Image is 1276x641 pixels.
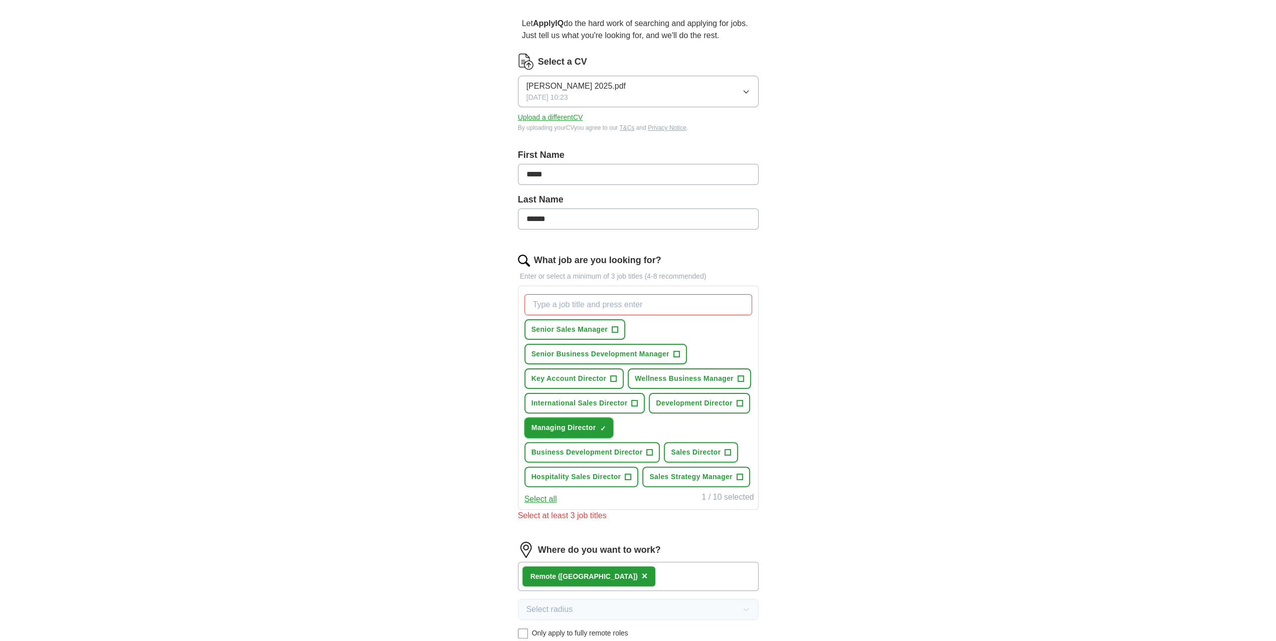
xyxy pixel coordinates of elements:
label: Where do you want to work? [538,543,661,557]
button: Select radius [518,599,759,620]
label: Last Name [518,193,759,206]
span: [DATE] 10:23 [526,92,568,103]
span: International Sales Director [531,398,628,408]
button: Senior Business Development Manager [524,344,687,364]
span: Managing Director [531,422,596,433]
button: Managing Director✓ [524,417,614,438]
span: Sales Director [671,447,720,458]
span: Wellness Business Manager [635,373,734,384]
span: [PERSON_NAME] 2025.pdf [526,80,626,92]
span: × [642,570,648,581]
img: search.png [518,255,530,267]
label: First Name [518,148,759,162]
div: 1 / 10 selected [701,491,754,505]
label: Select a CV [538,55,587,69]
button: Key Account Director [524,368,624,389]
button: Wellness Business Manager [628,368,751,389]
button: Business Development Director [524,442,660,463]
a: Privacy Notice [648,124,686,131]
strong: ApplyIQ [533,19,564,28]
button: Development Director [649,393,750,413]
span: Development Director [656,398,732,408]
button: Sales Strategy Manager [642,467,750,487]
span: Sales Strategy Manager [649,472,733,482]
span: ✓ [600,424,606,433]
div: Remote ([GEOGRAPHIC_DATA]) [530,571,638,582]
span: Hospitality Sales Director [531,472,621,482]
button: Hospitality Sales Director [524,467,639,487]
img: CV Icon [518,54,534,70]
button: × [642,569,648,584]
span: Senior Sales Manager [531,324,608,335]
button: Senior Sales Manager [524,319,626,340]
span: Only apply to fully remote roles [532,628,628,638]
input: Only apply to fully remote roles [518,628,528,638]
img: location.png [518,542,534,558]
p: Enter or select a minimum of 3 job titles (4-8 recommended) [518,271,759,282]
button: [PERSON_NAME] 2025.pdf[DATE] 10:23 [518,76,759,107]
button: International Sales Director [524,393,645,413]
span: Key Account Director [531,373,607,384]
span: Senior Business Development Manager [531,349,669,359]
a: T&Cs [619,124,634,131]
span: Select radius [526,603,573,615]
button: Select all [524,493,557,505]
input: Type a job title and press enter [524,294,752,315]
span: Business Development Director [531,447,643,458]
div: By uploading your CV you agree to our and . [518,123,759,132]
label: What job are you looking for? [534,254,661,267]
p: Let do the hard work of searching and applying for jobs. Just tell us what you're looking for, an... [518,14,759,46]
button: Sales Director [664,442,738,463]
button: Upload a differentCV [518,112,583,123]
div: Select at least 3 job titles [518,510,759,522]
